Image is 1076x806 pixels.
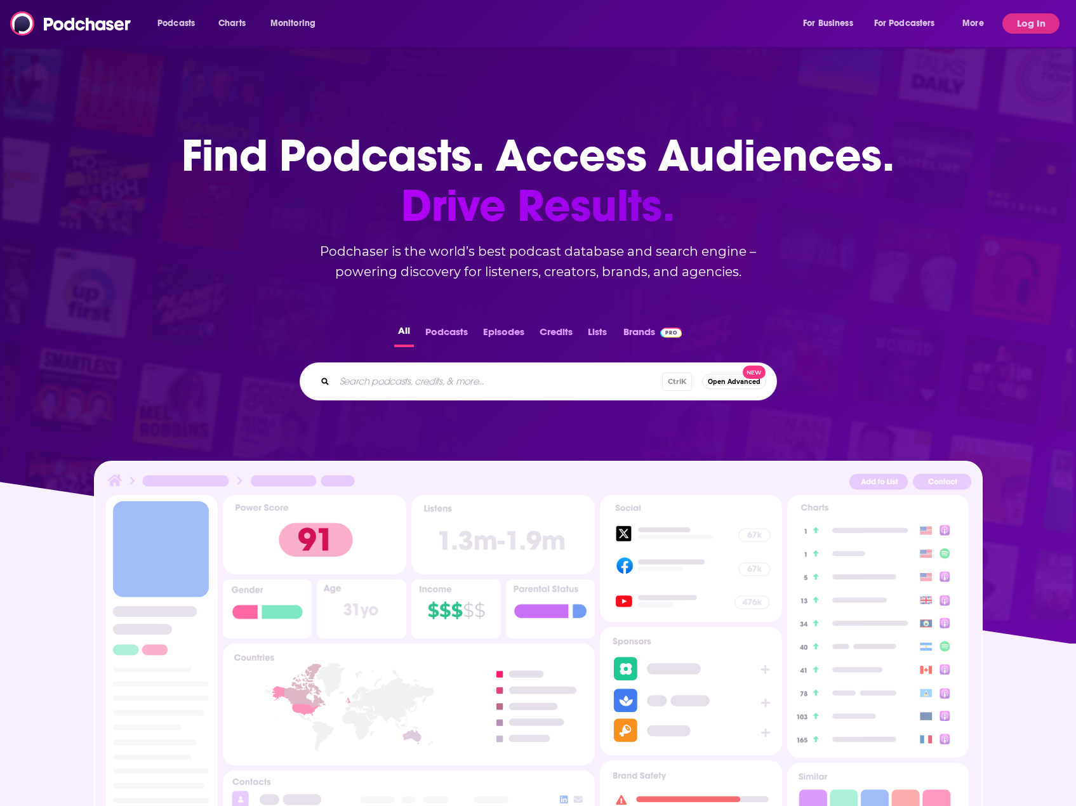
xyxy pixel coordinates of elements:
[787,495,969,758] img: Podcast Insights Charts
[536,322,576,347] button: Credits
[794,13,869,34] button: open menu
[803,15,853,32] span: For Business
[411,495,595,574] img: Podcast Insights Listens
[962,15,984,32] span: More
[317,579,406,638] img: Podcast Insights Age
[300,362,777,400] div: Search podcasts, credits, & more...
[660,327,682,338] img: Podchaser Pro
[1002,13,1059,34] button: Log In
[335,371,662,392] input: Search podcasts, credits, & more...
[10,11,132,36] img: Podchaser - Follow, Share and Rate Podcasts
[506,579,595,638] img: Podcast Insights Parental Status
[866,13,953,34] button: open menu
[708,378,761,385] span: Open Advanced
[210,13,253,34] a: Charts
[223,495,406,574] img: Podcast Insights Power score
[157,15,195,32] span: Podcasts
[411,579,501,638] img: Podcast Insights Income
[223,644,595,765] img: Podcast Insights Countries
[874,15,935,32] span: For Podcasters
[662,373,692,391] span: Ctrl K
[182,181,894,231] span: Drive Results.
[600,627,781,755] img: Podcast Sponsors
[600,495,781,622] img: Podcast Socials
[105,472,971,494] img: Podcast Insights Header
[149,13,211,34] button: open menu
[422,322,472,347] button: Podcasts
[262,13,332,34] button: open menu
[284,241,792,282] h2: Podchaser is the world’s best podcast database and search engine – powering discovery for listene...
[584,322,611,347] button: Lists
[394,322,414,347] button: All
[702,374,766,389] button: Open AdvancedNew
[182,131,894,231] h1: Find Podcasts. Access Audiences.
[479,322,528,347] button: Episodes
[743,366,766,379] span: New
[223,579,312,638] img: Podcast Insights Gender
[218,15,246,32] span: Charts
[623,322,682,347] a: BrandsPodchaser Pro
[953,13,1000,34] button: open menu
[270,15,315,32] span: Monitoring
